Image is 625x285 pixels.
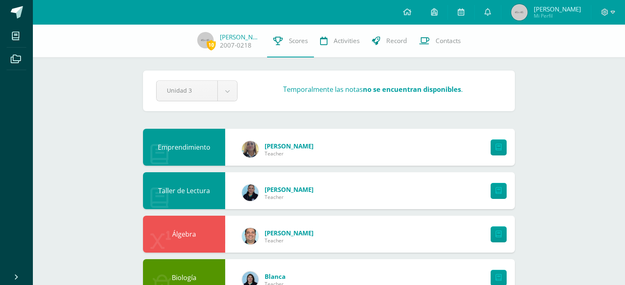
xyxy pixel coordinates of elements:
[265,194,314,201] span: Teacher
[386,36,407,45] span: Record
[314,25,366,57] a: Activities
[242,228,258,244] img: 332fbdfa08b06637aa495b36705a9765.png
[220,33,261,41] a: [PERSON_NAME]
[265,272,286,280] a: Blanca
[207,40,216,50] span: 10
[167,81,207,100] span: Unidad 3
[283,84,463,94] h3: Temporalmente las notas .
[366,25,413,57] a: Record
[265,150,314,157] span: Teacher
[143,172,225,209] div: Taller de Lectura
[265,229,314,237] a: [PERSON_NAME]
[157,81,237,101] a: Unidad 3
[413,25,467,57] a: Contacts
[265,185,314,194] a: [PERSON_NAME]
[265,237,314,244] span: Teacher
[534,5,581,13] span: [PERSON_NAME]
[143,216,225,253] div: Álgebra
[363,84,461,94] strong: no se encuentran disponibles
[436,36,461,45] span: Contacts
[242,141,258,157] img: c96224e79309de7917ae934cbb5c0b01.png
[511,4,528,21] img: 45x45
[220,41,251,50] a: 2007-0218
[242,185,258,201] img: 9587b11a6988a136ca9b298a8eab0d3f.png
[143,129,225,166] div: Emprendimiento
[289,36,308,45] span: Scores
[197,32,214,48] img: 45x45
[334,36,360,45] span: Activities
[267,25,314,57] a: Scores
[265,142,314,150] a: [PERSON_NAME]
[534,12,581,19] span: Mi Perfil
